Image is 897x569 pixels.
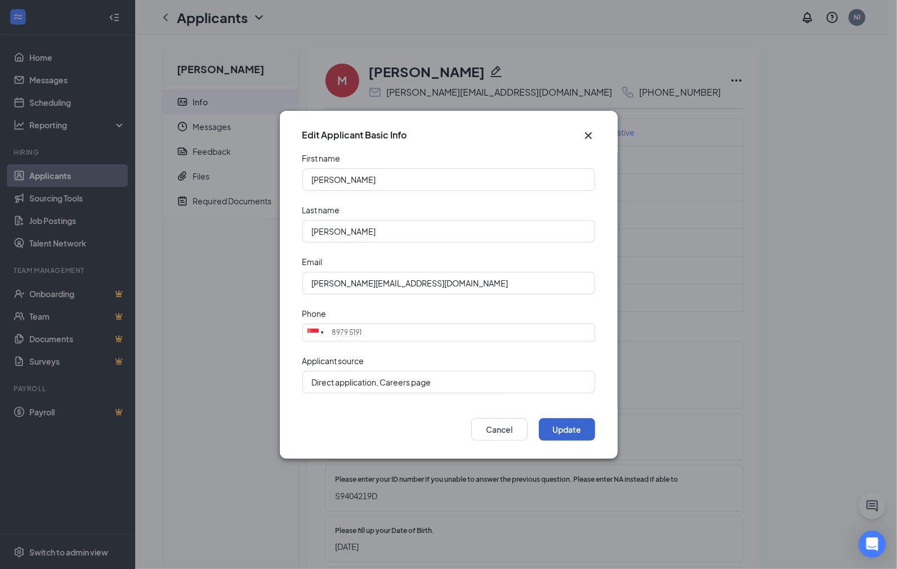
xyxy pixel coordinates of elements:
button: Cancel [471,418,528,441]
button: Update [539,418,595,441]
h3: Edit Applicant Basic Info [302,129,407,141]
div: Last name [302,204,340,216]
input: Enter applicant source [302,371,595,393]
input: Enter applicant first name [302,168,595,191]
svg: Cross [582,129,595,142]
div: Singapore: +65 [303,324,329,341]
div: Applicant source [302,355,364,366]
div: Email [302,256,323,267]
div: First name [302,153,341,164]
div: Open Intercom Messenger [859,531,886,558]
input: Enter applicant last name [302,220,595,243]
button: Close [582,129,595,142]
input: Enter applicant email [302,272,595,294]
div: Phone [302,308,327,319]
